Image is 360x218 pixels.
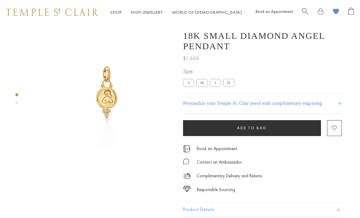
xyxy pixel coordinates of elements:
button: Product Details [183,203,342,216]
div: Contact an Ambassador [197,158,242,166]
p: Complimentary Delivery and Returns [197,172,262,180]
h4: + [338,98,342,109]
span: $1,600 [183,54,199,62]
a: World of [DEMOGRAPHIC_DATA]World of [DEMOGRAPHIC_DATA] [172,9,242,15]
a: Book an Appointment [256,9,293,14]
label: M [196,79,207,87]
h4: Personalize your Temple St. Clair jewel with complimentary engraving [183,100,322,107]
a: Open Shopping Bag [348,8,354,17]
div: Product gallery navigation [15,92,18,109]
a: View Wishlist [333,8,339,17]
a: Search [302,8,308,17]
span: Size: [183,66,237,76]
label: L [210,79,221,87]
button: Add to bag [183,120,321,136]
div: Responsible Sourcing [197,186,235,194]
label: XL [223,79,234,87]
img: MessageIcon-01_2.svg [183,158,189,164]
nav: Main navigation [110,9,242,16]
h1: 18K Small Diamond Angel Pendant [183,31,342,51]
a: ShopShop [110,9,122,15]
img: icon_appointment.svg [183,145,190,152]
img: AP10-DIGRN [40,24,174,159]
label: S [183,79,194,87]
img: icon_delivery.svg [183,172,191,180]
span: Add to bag [237,125,267,131]
a: Book an Appointment [197,145,237,152]
img: Temple St. Clair [6,9,98,16]
img: icon_sourcing.svg [183,186,191,192]
a: High JewelleryHigh Jewellery [131,9,163,15]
